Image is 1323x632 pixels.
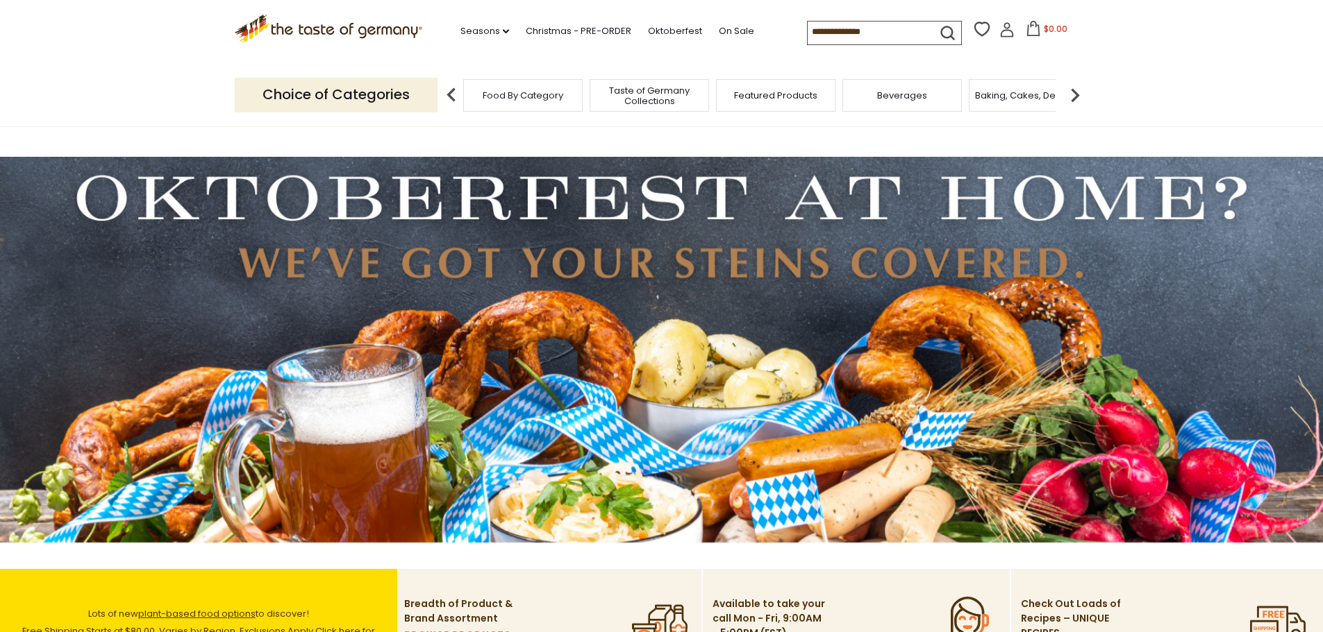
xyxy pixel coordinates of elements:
[404,597,519,626] p: Breadth of Product & Brand Assortment
[1061,81,1089,109] img: next arrow
[734,90,817,101] a: Featured Products
[1044,23,1067,35] span: $0.00
[648,24,702,39] a: Oktoberfest
[594,85,705,106] a: Taste of Germany Collections
[438,81,465,109] img: previous arrow
[483,90,563,101] a: Food By Category
[235,78,438,112] p: Choice of Categories
[526,24,631,39] a: Christmas - PRE-ORDER
[460,24,509,39] a: Seasons
[975,90,1083,101] a: Baking, Cakes, Desserts
[138,607,256,620] a: plant-based food options
[1017,21,1076,42] button: $0.00
[877,90,927,101] a: Beverages
[719,24,754,39] a: On Sale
